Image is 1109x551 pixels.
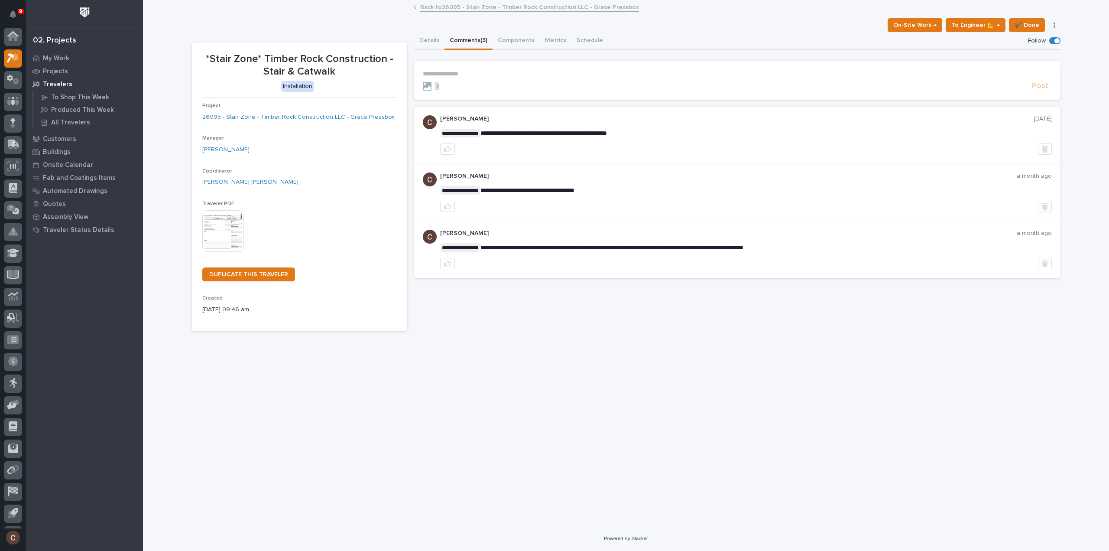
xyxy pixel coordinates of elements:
[26,132,143,145] a: Customers
[43,187,107,195] p: Automated Drawings
[1017,230,1052,237] p: a month ago
[33,116,143,128] a: All Travelers
[43,200,66,208] p: Quotes
[1009,18,1045,32] button: ✔️ Done
[33,104,143,116] a: Produced This Week
[26,65,143,78] a: Projects
[202,169,232,174] span: Coordinator
[26,223,143,236] a: Traveler Status Details
[43,81,72,88] p: Travelers
[423,115,437,129] img: AGNmyxaji213nCK4JzPdPN3H3CMBhXDSA2tJ_sy3UIa5=s96-c
[1028,37,1046,45] p: Follow
[202,113,395,122] a: 26095 - Stair Zone - Timber Rock Construction LLC - Grace Pressbox
[202,136,224,141] span: Manager
[4,528,22,547] button: users-avatar
[1028,81,1052,91] button: Post
[26,197,143,210] a: Quotes
[26,52,143,65] a: My Work
[4,5,22,23] button: Notifications
[888,18,942,32] button: On-Site Work →
[77,4,93,20] img: Workspace Logo
[1034,115,1052,123] p: [DATE]
[440,143,455,155] button: like this post
[209,271,288,277] span: DUPLICATE THIS TRAVELER
[440,258,455,269] button: like this post
[281,81,314,92] div: Installation
[414,32,444,50] button: Details
[19,8,22,14] p: 9
[26,158,143,171] a: Onsite Calendar
[440,173,1017,180] p: [PERSON_NAME]
[51,119,90,127] p: All Travelers
[26,210,143,223] a: Assembly View
[423,230,437,244] img: AGNmyxaji213nCK4JzPdPN3H3CMBhXDSA2tJ_sy3UIa5=s96-c
[493,32,540,50] button: Components
[1032,81,1048,91] span: Post
[893,20,937,30] span: On-Site Work →
[43,55,69,62] p: My Work
[202,201,234,206] span: Traveler PDF
[51,94,109,101] p: To Shop This Week
[951,20,1000,30] span: To Engineer 📐 →
[26,184,143,197] a: Automated Drawings
[33,91,143,103] a: To Shop This Week
[202,267,295,281] a: DUPLICATE THIS TRAVELER
[420,2,639,12] a: Back to26095 - Stair Zone - Timber Rock Construction LLC - Grace Pressbox
[26,171,143,184] a: Fab and Coatings Items
[202,145,250,154] a: [PERSON_NAME]
[43,174,116,182] p: Fab and Coatings Items
[43,161,93,169] p: Onsite Calendar
[33,36,76,46] div: 02. Projects
[43,148,71,156] p: Buildings
[43,68,68,75] p: Projects
[571,32,608,50] button: Schedule
[423,173,437,186] img: AGNmyxaji213nCK4JzPdPN3H3CMBhXDSA2tJ_sy3UIa5=s96-c
[26,78,143,91] a: Travelers
[440,230,1017,237] p: [PERSON_NAME]
[202,178,298,187] a: [PERSON_NAME] [PERSON_NAME]
[202,103,221,108] span: Project
[1038,143,1052,155] button: Delete post
[51,106,114,114] p: Produced This Week
[604,536,648,541] a: Powered By Stacker
[43,226,114,234] p: Traveler Status Details
[1015,20,1039,30] span: ✔️ Done
[946,18,1005,32] button: To Engineer 📐 →
[1038,258,1052,269] button: Delete post
[26,145,143,158] a: Buildings
[202,296,223,301] span: Created
[540,32,571,50] button: Metrics
[202,53,397,78] p: *Stair Zone* Timber Rock Construction - Stair & Catwalk
[444,32,493,50] button: Comments (3)
[440,201,455,212] button: like this post
[1038,201,1052,212] button: Delete post
[43,135,76,143] p: Customers
[1017,173,1052,180] p: a month ago
[43,213,88,221] p: Assembly View
[202,305,397,314] p: [DATE] 09:46 am
[440,115,1034,123] p: [PERSON_NAME]
[11,10,22,24] div: Notifications9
